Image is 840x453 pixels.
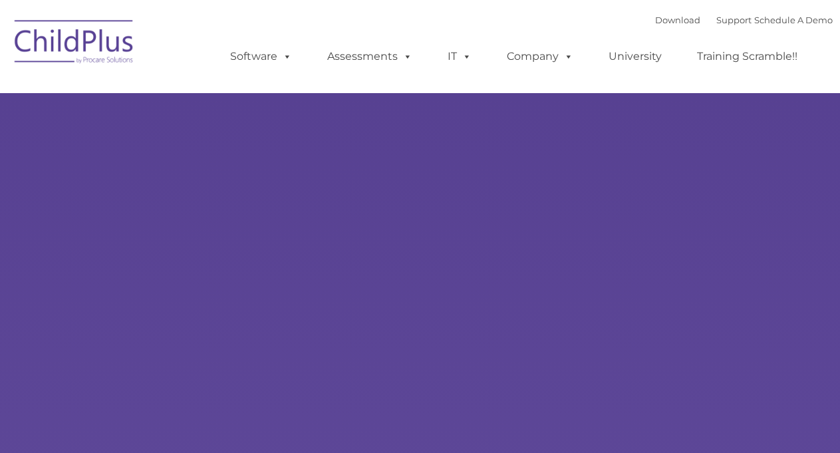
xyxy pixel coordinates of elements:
a: Support [716,15,752,25]
a: IT [434,43,485,70]
a: Software [217,43,305,70]
font: | [655,15,833,25]
a: Assessments [314,43,426,70]
a: Training Scramble!! [684,43,811,70]
a: University [595,43,675,70]
a: Company [493,43,587,70]
a: Download [655,15,700,25]
a: Schedule A Demo [754,15,833,25]
img: ChildPlus by Procare Solutions [8,11,141,77]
